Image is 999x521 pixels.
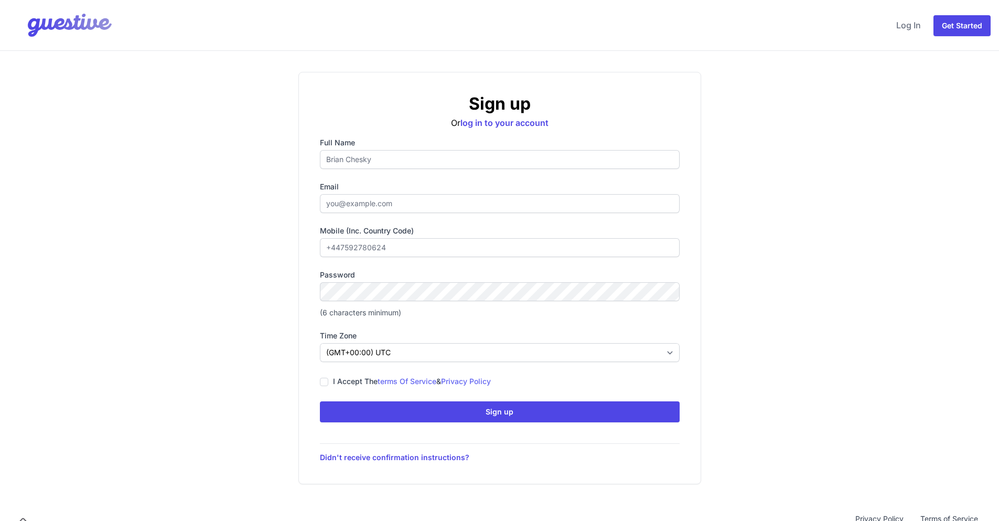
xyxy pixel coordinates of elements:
a: Log In [892,13,925,38]
label: Email [320,182,680,192]
label: Mobile (inc. country code) [320,226,680,236]
a: Get Started [933,15,991,36]
div: Or [320,93,680,129]
label: Password [320,270,680,280]
span: Sign up [486,407,513,416]
label: I accept the & [333,376,491,387]
a: Didn't receive confirmation instructions? [320,452,680,463]
a: log in to your account [460,118,549,128]
label: Time zone [320,331,680,341]
input: +447592780624 [320,238,680,257]
img: Your Company [8,4,114,46]
a: privacy policy [441,377,491,386]
input: you@example.com [320,194,680,213]
button: Sign up [320,401,680,422]
p: (6 characters minimum) [320,307,680,318]
input: Brian Chesky [320,150,680,169]
a: terms of service [378,377,436,386]
h2: Sign up [320,93,680,114]
label: Full name [320,137,680,148]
